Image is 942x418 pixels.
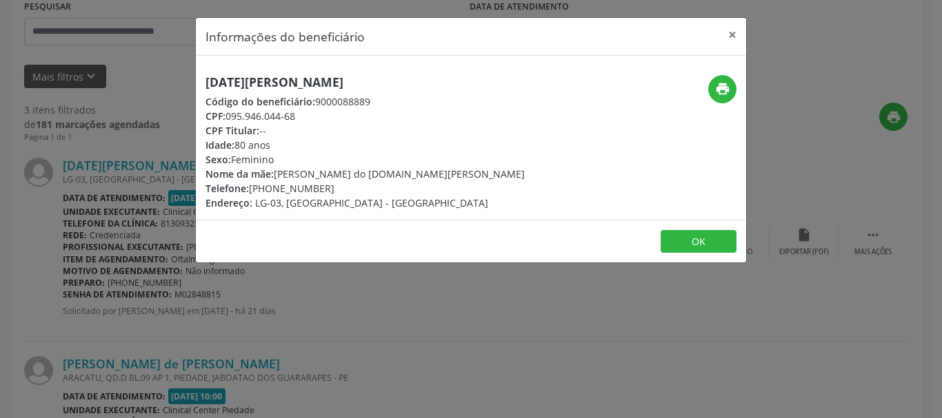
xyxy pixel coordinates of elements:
[206,124,259,137] span: CPF Titular:
[206,109,226,123] span: CPF:
[719,18,746,52] button: Close
[206,153,231,166] span: Sexo:
[255,196,488,209] span: LG-03, [GEOGRAPHIC_DATA] - [GEOGRAPHIC_DATA]
[206,95,315,108] span: Código do beneficiário:
[708,75,736,103] button: print
[206,196,252,209] span: Endereço:
[206,167,274,180] span: Nome da mãe:
[661,230,736,253] button: OK
[715,81,730,96] i: print
[206,75,525,90] h5: [DATE][PERSON_NAME]
[206,152,525,167] div: Feminino
[206,28,365,45] h5: Informações do beneficiário
[206,182,249,195] span: Telefone:
[206,181,525,196] div: [PHONE_NUMBER]
[206,123,525,138] div: --
[206,138,525,152] div: 80 anos
[206,138,234,151] span: Idade:
[206,94,525,109] div: 9000088889
[206,167,525,181] div: [PERSON_NAME] do [DOMAIN_NAME][PERSON_NAME]
[206,109,525,123] div: 095.946.044-68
